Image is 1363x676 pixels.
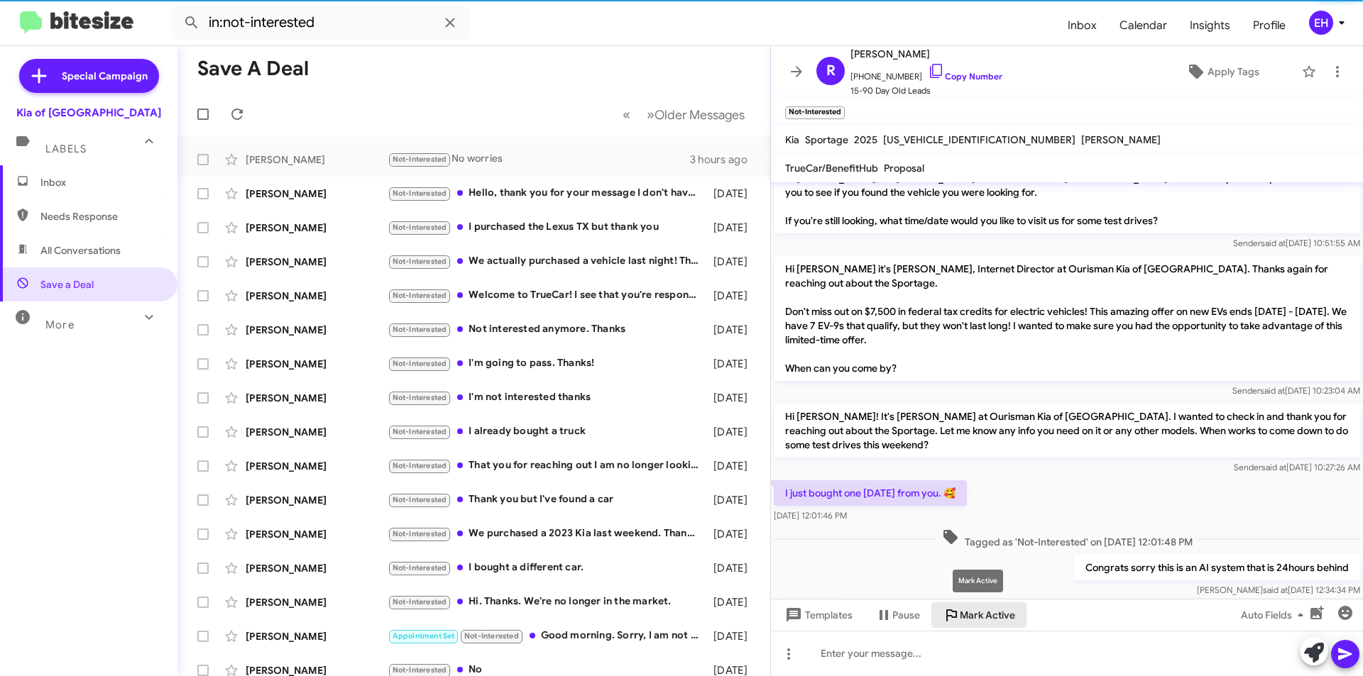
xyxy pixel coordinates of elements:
div: [PERSON_NAME] [246,425,388,439]
span: More [45,318,75,331]
button: Apply Tags [1149,59,1295,84]
span: Pause [892,602,920,628]
div: [PERSON_NAME] [246,357,388,371]
span: Not-Interested [393,427,447,436]
span: 2025 [854,133,877,146]
div: Hello, thank you for your message I don't have it anymore [388,185,706,201]
span: Not-Interested [393,325,447,334]
span: said at [1263,584,1288,595]
div: I'm not interested thanks [388,389,706,406]
div: EH [1309,11,1333,35]
span: 15-90 Day Old Leads [850,84,1002,98]
div: [PERSON_NAME] [246,459,388,473]
span: said at [1261,462,1286,472]
p: Hi [PERSON_NAME], it's [PERSON_NAME] at Ourisman Kia of [GEOGRAPHIC_DATA]. I wanted to personally... [774,165,1360,233]
span: Not-Interested [393,223,447,232]
span: Not-Interested [464,631,519,641]
span: R [826,60,836,82]
span: Apply Tags [1208,59,1259,84]
div: [DATE] [706,391,759,405]
span: [PERSON_NAME] [DATE] 12:34:34 PM [1197,584,1360,595]
div: We purchased a 2023 Kia last weekend. Thanks for responding. [388,526,706,542]
div: I already bought a truck [388,423,706,440]
div: [DATE] [706,629,759,643]
div: [DATE] [706,561,759,575]
span: Sender [DATE] 10:51:55 AM [1233,238,1360,248]
p: I just bought one [DATE] from you. 🥰 [774,480,967,506]
div: Kia of [GEOGRAPHIC_DATA] [16,106,161,120]
span: Not-Interested [393,189,447,198]
span: Not-Interested [393,529,447,538]
div: [DATE] [706,595,759,609]
span: Not-Interested [393,359,447,368]
span: Needs Response [40,209,161,223]
span: All Conversations [40,243,121,257]
button: Mark Active [931,602,1027,628]
div: [DATE] [706,221,759,235]
span: » [647,106,655,123]
div: [PERSON_NAME] [246,493,388,507]
div: [PERSON_NAME] [246,221,388,235]
div: That you for reaching out I am no longer looking for a vehicle [388,458,706,474]
span: [PERSON_NAME] [850,45,1002,62]
span: « [623,106,630,123]
a: Special Campaign [19,59,159,93]
span: Kia [785,133,799,146]
span: said at [1261,238,1286,248]
div: Welcome to TrueCar! I see that you're responding to a customer. If this is correct, please enter ... [388,287,706,304]
div: [PERSON_NAME] [246,187,388,201]
div: I bought a different car. [388,560,706,576]
a: Inbox [1056,5,1108,46]
div: [PERSON_NAME] [246,595,388,609]
span: Sportage [805,133,848,146]
button: Pause [864,602,931,628]
div: [DATE] [706,357,759,371]
span: Tagged as 'Not-Interested' on [DATE] 12:01:48 PM [936,528,1198,549]
span: Sender [DATE] 10:27:26 AM [1234,462,1360,472]
span: said at [1260,385,1285,396]
span: Special Campaign [62,69,148,83]
div: [PERSON_NAME] [246,561,388,575]
div: [PERSON_NAME] [246,629,388,643]
div: Good morning. Sorry, I am not coming [DATE]. I got another car [388,628,706,644]
div: We actually purchased a vehicle last night! Thanks [388,253,706,270]
div: [DATE] [706,323,759,337]
div: I'm going to pass. Thanks! [388,355,706,372]
div: No worries [388,151,690,167]
span: [US_VEHICLE_IDENTIFICATION_NUMBER] [883,133,1075,146]
span: Not-Interested [393,257,447,266]
div: Mark Active [953,570,1003,592]
div: [PERSON_NAME] [246,153,388,167]
span: Save a Deal [40,277,94,292]
div: Not interested anymore. Thanks [388,321,706,338]
div: [DATE] [706,527,759,541]
div: [PERSON_NAME] [246,323,388,337]
span: Older Messages [655,107,745,123]
small: Not-Interested [785,106,845,119]
span: Mark Active [960,602,1015,628]
nav: Page navigation example [615,100,753,129]
a: Insights [1178,5,1242,46]
div: [PERSON_NAME] [246,391,388,405]
button: Next [638,100,753,129]
button: Previous [614,100,639,129]
div: [PERSON_NAME] [246,255,388,269]
span: Templates [782,602,853,628]
a: Calendar [1108,5,1178,46]
div: I purchased the Lexus TX but thank you [388,219,706,236]
span: Not-Interested [393,461,447,470]
span: Appointment Set [393,631,455,641]
span: Not-Interested [393,495,447,504]
span: Profile [1242,5,1297,46]
input: Search [172,6,470,40]
span: [PERSON_NAME] [1081,133,1161,146]
span: TrueCar/BenefitHub [785,162,878,174]
span: Not-Interested [393,665,447,675]
span: Not-Interested [393,155,447,164]
span: Auto Fields [1241,602,1309,628]
div: [DATE] [706,459,759,473]
span: [PHONE_NUMBER] [850,62,1002,84]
